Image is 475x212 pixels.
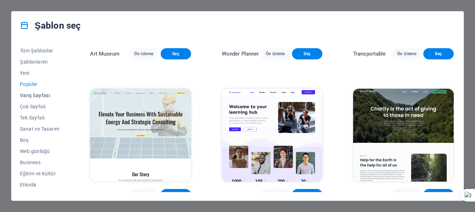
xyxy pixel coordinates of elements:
[266,51,285,57] span: Ön izleme
[298,192,317,197] span: Seç
[292,48,322,59] button: Seç
[129,189,159,200] button: Ön izleme
[423,189,454,200] button: Seç
[20,115,59,120] span: Tek Sayfalı
[392,189,422,200] button: Ön izleme
[20,81,59,87] span: Popüler
[20,93,59,98] span: Varış Sayfası
[20,171,59,176] span: Eğitim ve Kültür
[90,50,119,57] p: Art Museum
[260,189,291,200] button: Ön izleme
[20,134,59,146] button: Boş
[20,59,59,65] span: Şablonlarım
[423,48,454,59] button: Seç
[166,51,185,57] span: Seç
[20,179,59,190] button: Etkinlik
[134,192,153,197] span: Ön izleme
[20,148,59,154] span: Web günlüğü
[129,48,159,59] button: Ön izleme
[20,112,59,123] button: Tek Sayfalı
[20,168,59,179] button: Eğitim ve Kültür
[20,20,81,31] h4: Şablon seç
[429,51,448,57] span: Seç
[134,51,153,57] span: Ön izleme
[353,191,386,198] p: Green Change
[20,182,59,188] span: Etkinlik
[222,89,322,182] img: Academix
[20,79,59,90] button: Popüler
[166,192,185,197] span: Seç
[20,146,59,157] button: Web günlüğü
[298,51,317,57] span: Seç
[397,192,416,197] span: Ön izleme
[161,189,191,200] button: Seç
[20,70,59,76] span: Yeni
[222,191,245,198] p: Academix
[260,48,291,59] button: Ön izleme
[20,56,59,67] button: Şablonlarım
[161,48,191,59] button: Seç
[20,160,59,165] span: Business
[20,126,59,132] span: Sanat ve Tasarım
[429,192,448,197] span: Seç
[222,50,259,57] p: Wonder Planner
[20,45,59,56] button: Tüm Şablonlar
[20,48,59,53] span: Tüm Şablonlar
[353,89,454,182] img: Green Change
[292,189,322,200] button: Seç
[20,190,59,202] button: Gastronomi
[392,48,422,59] button: Ön izleme
[20,90,59,101] button: Varış Sayfası
[397,51,416,57] span: Ön izleme
[266,192,285,197] span: Ön izleme
[90,89,191,182] img: Eco-Con
[20,101,59,112] button: Çok Sayfalı
[353,50,386,57] p: Transportable
[20,123,59,134] button: Sanat ve Tasarım
[20,157,59,168] button: Business
[20,67,59,79] button: Yeni
[20,104,59,109] span: Çok Sayfalı
[90,191,110,198] p: Eco-Con
[20,137,59,143] span: Boş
